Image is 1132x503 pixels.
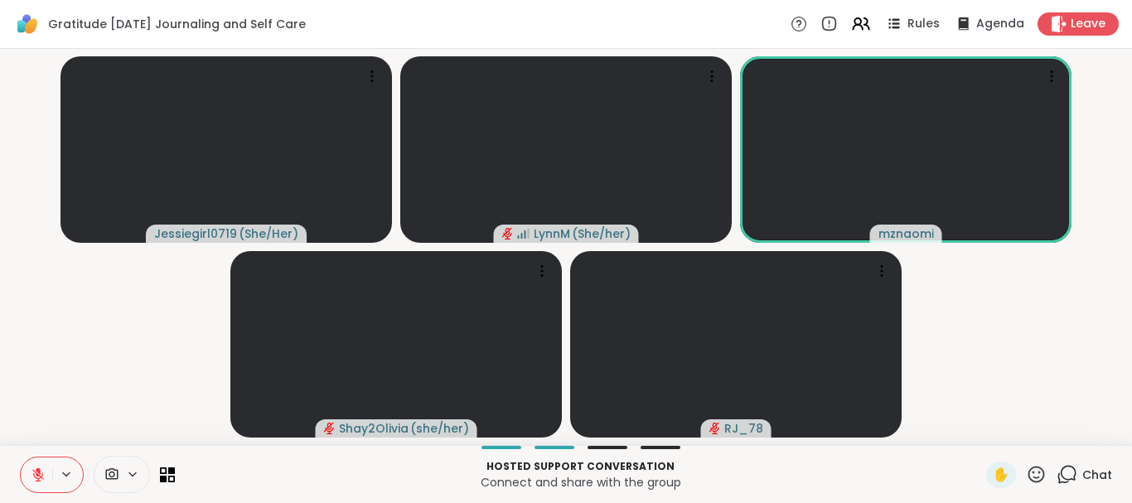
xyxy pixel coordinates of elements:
[709,423,721,434] span: audio-muted
[976,16,1024,32] span: Agenda
[878,225,934,242] span: mznaomi
[1082,467,1112,483] span: Chat
[410,420,469,437] span: ( she/her )
[324,423,336,434] span: audio-muted
[993,465,1009,485] span: ✋
[907,16,940,32] span: Rules
[185,474,976,491] p: Connect and share with the group
[185,459,976,474] p: Hosted support conversation
[13,10,41,38] img: ShareWell Logomark
[534,225,570,242] span: LynnM
[154,225,237,242] span: Jessiegirl0719
[339,420,409,437] span: Shay2Olivia
[239,225,298,242] span: ( She/Her )
[48,16,306,32] span: Gratitude [DATE] Journaling and Self Care
[502,228,514,239] span: audio-muted
[724,420,763,437] span: RJ_78
[1071,16,1105,32] span: Leave
[572,225,631,242] span: ( She/her )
